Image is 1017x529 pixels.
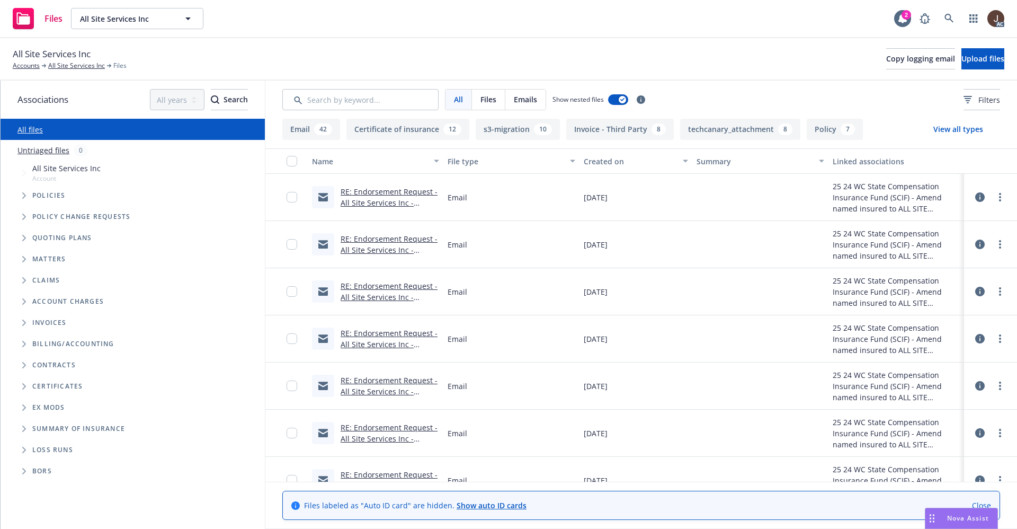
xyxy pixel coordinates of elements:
[308,148,443,174] button: Name
[341,375,438,408] a: RE: Endorsement Request - All Site Services Inc - 9260713-24
[80,13,172,24] span: All Site Services Inc
[886,48,955,69] button: Copy logging email
[480,94,496,105] span: Files
[32,192,66,199] span: Policies
[32,468,52,474] span: BORs
[584,428,608,439] span: [DATE]
[584,286,608,297] span: [DATE]
[17,125,43,135] a: All files
[833,228,960,261] div: 25 24 WC State Compensation Insurance Fund (SCIF) - Amend named insured to ALL SITE SERVICES INC
[32,277,60,284] span: Claims
[972,500,991,511] a: Close
[8,4,67,33] a: Files
[994,427,1006,439] a: more
[1,161,265,333] div: Tree Example
[443,148,579,174] button: File type
[448,156,563,167] div: File type
[287,192,297,202] input: Toggle Row Selected
[341,234,438,266] a: RE: Endorsement Request - All Site Services Inc - 9260713-24
[828,148,964,174] button: Linked associations
[32,235,92,241] span: Quoting plans
[32,362,76,368] span: Contracts
[13,47,91,61] span: All Site Services Inc
[778,124,792,135] div: 8
[994,332,1006,345] a: more
[287,156,297,166] input: Select all
[32,298,104,305] span: Account charges
[17,93,68,107] span: Associations
[566,119,674,140] button: Invoice - Third Party
[448,192,467,203] span: Email
[833,181,960,214] div: 25 24 WC State Compensation Insurance Fund (SCIF) - Amend named insured to ALL SITE SERVICES INC
[287,428,297,438] input: Toggle Row Selected
[454,94,463,105] span: All
[961,54,1004,64] span: Upload files
[925,508,998,529] button: Nova Assist
[44,14,63,23] span: Files
[994,238,1006,251] a: more
[448,239,467,250] span: Email
[32,447,73,453] span: Loss Runs
[32,214,130,220] span: Policy change requests
[914,8,935,29] a: Report a Bug
[32,320,67,326] span: Invoices
[994,474,1006,487] a: more
[534,124,552,135] div: 10
[1,333,265,482] div: Folder Tree Example
[211,90,248,110] div: Search
[448,286,467,297] span: Email
[287,333,297,344] input: Toggle Row Selected
[32,174,101,183] span: Account
[841,124,855,135] div: 7
[457,500,527,510] a: Show auto ID cards
[833,322,960,356] div: 25 24 WC State Compensation Insurance Fund (SCIF) - Amend named insured to ALL SITE SERVICES INC
[964,94,1000,105] span: Filters
[978,94,1000,105] span: Filters
[211,89,248,110] button: SearchSearch
[833,156,960,167] div: Linked associations
[32,341,114,347] span: Billing/Accounting
[314,124,332,135] div: 42
[341,470,438,502] a: RE: Endorsement Request - All Site Services Inc - 9260713-24
[48,61,105,70] a: All Site Services Inc
[886,54,955,64] span: Copy logging email
[287,475,297,486] input: Toggle Row Selected
[32,383,83,390] span: Certificates
[448,428,467,439] span: Email
[514,94,537,105] span: Emails
[916,119,1000,140] button: View all types
[32,163,101,174] span: All Site Services Inc
[32,426,125,432] span: Summary of insurance
[341,281,438,313] a: RE: Endorsement Request - All Site Services Inc - 9260713-24
[448,475,467,486] span: Email
[32,256,66,262] span: Matters
[341,328,438,360] a: RE: Endorsement Request - All Site Services Inc - 9260713-24
[341,187,438,219] a: RE: Endorsement Request - All Site Services Inc - 9260713-24
[833,417,960,450] div: 25 24 WC State Compensation Insurance Fund (SCIF) - Amend named insured to ALL SITE SERVICES INC
[697,156,812,167] div: Summary
[32,404,65,411] span: Ex Mods
[287,286,297,297] input: Toggle Row Selected
[692,148,828,174] button: Summary
[584,156,677,167] div: Created on
[963,8,984,29] a: Switch app
[833,369,960,403] div: 25 24 WC State Compensation Insurance Fund (SCIF) - Amend named insured to ALL SITE SERVICES INC
[584,239,608,250] span: [DATE]
[994,380,1006,392] a: more
[964,89,1000,110] button: Filters
[584,333,608,345] span: [DATE]
[833,275,960,308] div: 25 24 WC State Compensation Insurance Fund (SCIF) - Amend named insured to ALL SITE SERVICES INC
[282,119,340,140] button: Email
[448,333,467,345] span: Email
[74,144,88,156] div: 0
[211,95,219,104] svg: Search
[287,239,297,250] input: Toggle Row Selected
[833,464,960,497] div: 25 24 WC State Compensation Insurance Fund (SCIF) - Amend named insured to ALL SITE SERVICES INC
[994,191,1006,204] a: more
[994,285,1006,298] a: more
[925,508,939,528] div: Drag to move
[17,145,69,156] a: Untriaged files
[947,514,989,523] span: Nova Assist
[584,475,608,486] span: [DATE]
[113,61,127,70] span: Files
